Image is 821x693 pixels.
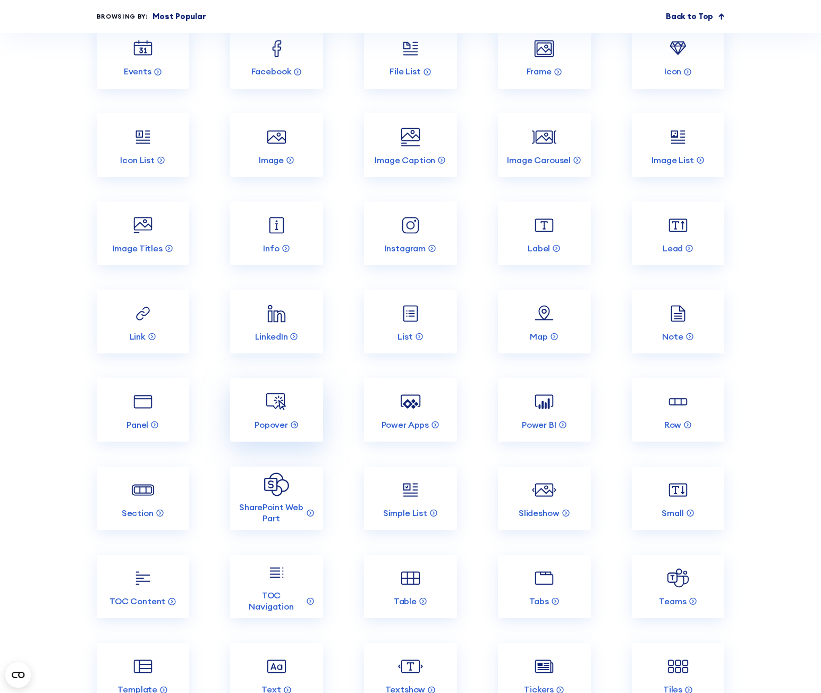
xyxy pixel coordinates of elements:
img: Image Carousel [532,125,556,149]
img: Label [532,213,556,238]
img: Tabs [532,566,556,590]
img: LinkedIn [264,301,289,326]
p: Image Caption [375,155,435,166]
img: Frame [532,36,556,61]
p: Image Titles [113,243,163,254]
img: Facebook [264,36,289,61]
img: Row [666,390,690,414]
a: File List [364,25,457,89]
a: Image Caption [364,113,457,177]
a: Row [632,378,725,442]
p: List [397,331,412,342]
img: Image Caption [398,125,422,149]
img: Info [264,213,289,238]
img: File List [398,36,422,61]
img: List [398,301,422,326]
a: Link [97,290,190,353]
button: Open CMP widget [5,662,31,688]
div: Browsing by: [97,12,148,21]
p: Label [528,243,550,254]
a: Table [364,555,457,619]
a: TOC Navigation [230,555,323,619]
img: Events [131,36,155,61]
p: Table [394,596,417,607]
a: Instagram [364,201,457,265]
p: Info [263,243,279,254]
p: TOC Content [109,596,165,607]
a: Teams [632,555,725,619]
p: Row [664,419,682,430]
a: Image [230,113,323,177]
a: Lead [632,201,725,265]
a: Popover [230,378,323,442]
p: Link [130,331,146,342]
p: Most Popular [153,10,206,22]
a: Section [97,467,190,530]
img: TOC Content [131,566,155,590]
a: Note [632,290,725,353]
a: Map [498,290,591,353]
a: Label [498,201,591,265]
p: Frame [527,66,552,77]
p: Facebook [251,66,292,77]
a: Power BI [498,378,591,442]
img: Map [532,301,556,326]
p: Panel [126,419,148,430]
img: Template [131,654,155,679]
img: Lead [666,213,690,238]
img: Slideshow [532,478,556,502]
iframe: Chat Widget [630,570,821,693]
a: Tabs [498,555,591,619]
img: Image List [666,125,690,149]
p: Instagram [385,243,426,254]
a: LinkedIn [230,290,323,353]
p: Events [124,66,151,77]
img: Link [131,301,155,326]
img: Small [666,478,690,502]
p: Icon [664,66,681,77]
a: Slideshow [498,467,591,530]
a: Icon List [97,113,190,177]
img: Section [131,478,155,502]
img: Image [264,125,289,149]
a: Image Titles [97,201,190,265]
img: Teams [666,566,690,590]
p: Image [259,155,284,166]
p: TOC Navigation [239,590,303,612]
img: Simple List [398,478,422,502]
img: SharePoint Web Part [264,472,289,496]
img: Textshow [398,654,422,679]
a: Icon [632,25,725,89]
a: SharePoint Web Part [230,467,323,530]
img: Power Apps [398,390,422,414]
p: Image Carousel [507,155,571,166]
img: Popover [264,390,289,414]
p: Icon List [120,155,155,166]
p: Slideshow [519,508,560,519]
img: Instagram [398,213,422,238]
a: Image List [632,113,725,177]
a: Back to Top [666,10,725,22]
a: Simple List [364,467,457,530]
p: Back to Top [666,10,713,22]
p: Lead [663,243,683,254]
p: Section [122,508,154,519]
a: Frame [498,25,591,89]
p: Simple List [383,508,427,519]
a: Power Apps [364,378,457,442]
img: Text [264,654,289,679]
img: Icon [666,36,690,61]
img: TOC Navigation [264,560,289,585]
p: File List [390,66,421,77]
a: List [364,290,457,353]
img: Power BI [532,390,556,414]
p: Tabs [529,596,549,607]
img: Image Titles [131,213,155,238]
p: Map [530,331,548,342]
p: LinkedIn [255,331,288,342]
a: Facebook [230,25,323,89]
img: Panel [131,390,155,414]
p: SharePoint Web Part [239,502,303,524]
a: Small [632,467,725,530]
